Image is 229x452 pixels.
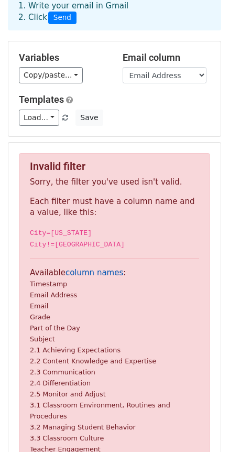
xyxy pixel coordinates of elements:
small: 2.5 Monitor and Adjust [30,390,106,398]
small: 3.3 Classroom Culture [30,434,104,442]
span: Send [48,12,77,24]
small: Part of the Day [30,324,80,332]
h5: Email column [123,52,211,63]
small: 3.2 Managing Student Behavior [30,423,136,431]
a: Templates [19,94,64,105]
code: City=[US_STATE] City!=[GEOGRAPHIC_DATA] [30,229,125,249]
small: 2.1 Achieving Expectations [30,346,121,354]
small: 3.1 Classroom Environment, Routines and Procedures [30,401,170,420]
small: Timestamp [30,280,67,288]
h4: Invalid filter [30,160,199,173]
small: Subject [30,335,55,343]
p: Each filter must have a column name and a value, like this: [30,196,199,218]
a: column names [66,268,123,277]
small: 2.4 Differentiation [30,379,91,387]
button: Save [75,110,103,126]
p: Sorry, the filter you've used isn't valid. [30,177,199,188]
small: Email [30,302,48,310]
small: Grade [30,313,50,321]
small: 2.3 Communication [30,368,95,376]
iframe: Chat Widget [177,402,229,452]
a: Load... [19,110,59,126]
a: Copy/paste... [19,67,83,83]
small: Email Address [30,291,77,299]
small: 2.2 Content Knowledge and Expertise [30,357,156,365]
h5: Variables [19,52,107,63]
